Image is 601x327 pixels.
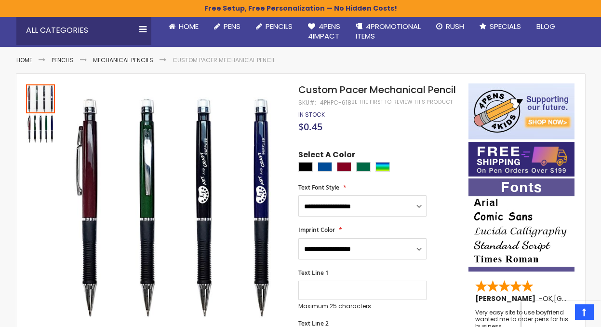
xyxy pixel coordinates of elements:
[300,16,348,47] a: 4Pens4impact
[490,21,521,31] span: Specials
[298,83,456,96] span: Custom Pacer Mechanical Pencil
[375,162,390,172] div: Assorted
[266,21,293,31] span: Pencils
[16,56,32,64] a: Home
[351,98,453,106] a: Be the first to review this product
[224,21,240,31] span: Pens
[173,56,275,64] li: Custom Pacer Mechanical Pencil
[298,111,325,119] div: Availability
[93,56,153,64] a: Mechanical Pencils
[179,21,199,31] span: Home
[161,16,206,37] a: Home
[536,21,555,31] span: Blog
[468,142,574,177] img: Free shipping on orders over $199
[298,183,339,191] span: Text Font Style
[298,269,329,277] span: Text Line 1
[475,294,539,303] span: [PERSON_NAME]
[337,162,351,172] div: Burgundy
[16,16,151,45] div: All Categories
[428,16,472,37] a: Rush
[356,21,421,41] span: 4PROMOTIONAL ITEMS
[320,99,351,107] div: 4PHPC-618
[298,226,335,234] span: Imprint Color
[26,113,55,143] div: Custom Pacer Mechanical Pencil
[298,162,313,172] div: Black
[308,21,340,41] span: 4Pens 4impact
[318,162,332,172] div: Dark Blue
[52,56,74,64] a: Pencils
[298,98,316,107] strong: SKU
[472,16,529,37] a: Specials
[521,301,601,327] iframe: Google Customer Reviews
[65,97,285,318] img: Custom Pacer Mechanical Pencil
[348,16,428,47] a: 4PROMOTIONALITEMS
[468,83,574,139] img: 4pens 4 kids
[248,16,300,37] a: Pencils
[468,178,574,272] img: font-personalization-examples
[298,120,322,133] span: $0.45
[298,110,325,119] span: In stock
[298,150,355,163] span: Select A Color
[298,302,427,310] p: Maximum 25 characters
[356,162,371,172] div: Dark Green
[529,16,563,37] a: Blog
[446,21,464,31] span: Rush
[206,16,248,37] a: Pens
[26,114,55,143] img: Custom Pacer Mechanical Pencil
[26,83,56,113] div: Custom Pacer Mechanical Pencil
[543,294,552,303] span: OK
